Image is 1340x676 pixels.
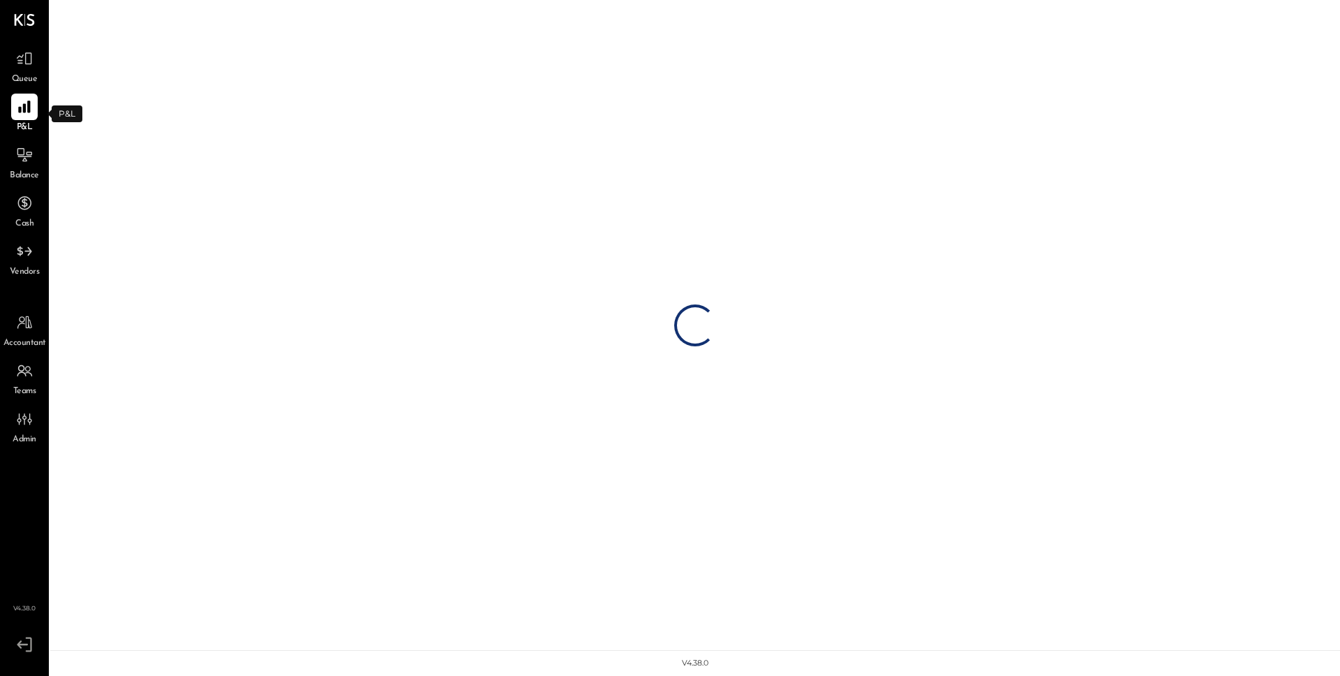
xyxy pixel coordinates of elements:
[1,358,48,398] a: Teams
[1,45,48,86] a: Queue
[1,94,48,134] a: P&L
[13,434,36,446] span: Admin
[17,122,33,134] span: P&L
[682,658,708,669] div: v 4.38.0
[3,337,46,350] span: Accountant
[12,73,38,86] span: Queue
[13,385,36,398] span: Teams
[52,105,82,122] div: P&L
[1,238,48,279] a: Vendors
[1,190,48,230] a: Cash
[1,309,48,350] a: Accountant
[15,218,33,230] span: Cash
[10,170,39,182] span: Balance
[10,266,40,279] span: Vendors
[1,142,48,182] a: Balance
[1,406,48,446] a: Admin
